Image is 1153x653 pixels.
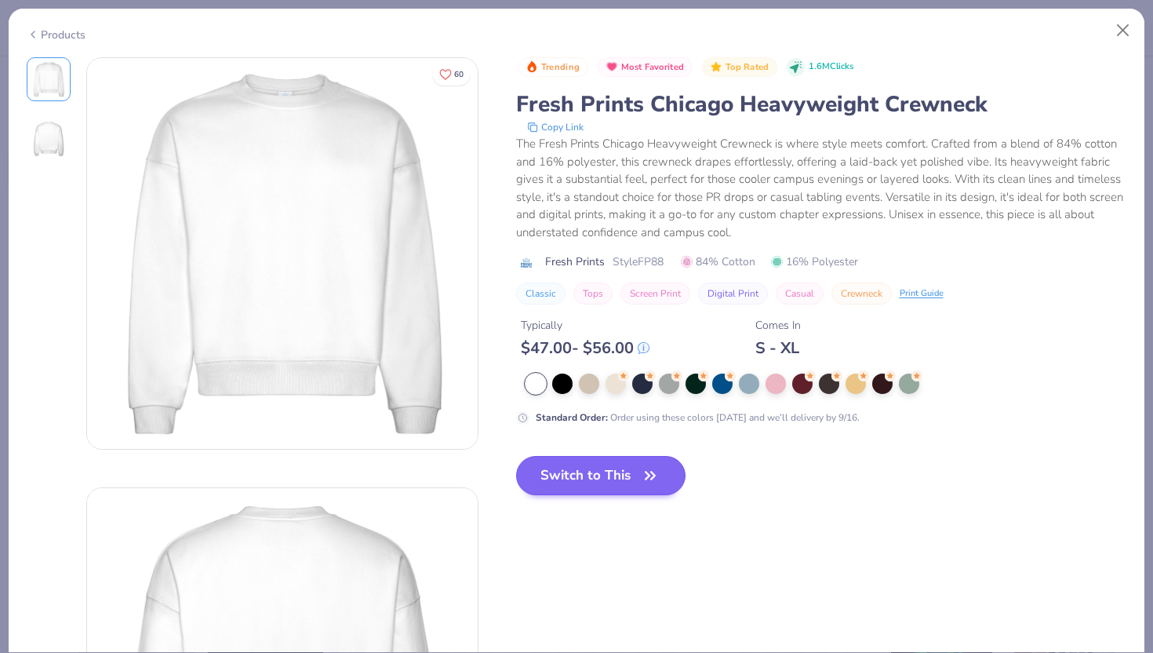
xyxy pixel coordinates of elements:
button: Close [1108,16,1138,46]
div: The Fresh Prints Chicago Heavyweight Crewneck is where style meets comfort. Crafted from a blend ... [516,135,1127,241]
img: Back [30,120,67,158]
button: Casual [776,283,824,305]
img: Front [87,58,478,449]
div: Order using these colors [DATE] and we’ll delivery by 9/16. [536,410,860,425]
button: Badge Button [702,57,777,78]
img: Most Favorited sort [606,60,618,73]
div: Fresh Prints Chicago Heavyweight Crewneck [516,89,1127,119]
button: Digital Print [698,283,768,305]
div: Typically [521,317,649,334]
button: Crewneck [831,283,892,305]
button: Badge Button [518,57,588,78]
div: Comes In [755,317,801,334]
div: Products [27,27,85,43]
button: Switch to This [516,456,686,495]
button: Badge Button [598,57,693,78]
button: Like [432,63,471,86]
img: Trending sort [526,60,538,73]
img: brand logo [516,257,537,269]
button: Screen Print [620,283,690,305]
button: copy to clipboard [522,119,588,135]
span: 16% Polyester [771,254,858,270]
span: Fresh Prints [545,254,605,270]
img: Top Rated sort [710,60,722,73]
div: $ 47.00 - $ 56.00 [521,338,649,358]
div: S - XL [755,338,801,358]
div: Print Guide [900,287,944,301]
strong: Standard Order : [536,411,608,424]
button: Classic [516,283,566,305]
span: Top Rated [726,63,769,71]
span: 1.6M Clicks [809,60,853,74]
span: Style FP88 [613,254,664,270]
span: Most Favorited [621,63,684,71]
span: 84% Cotton [681,254,755,270]
img: Front [30,60,67,98]
span: Trending [541,63,580,71]
span: 60 [454,71,464,78]
button: Tops [573,283,613,305]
